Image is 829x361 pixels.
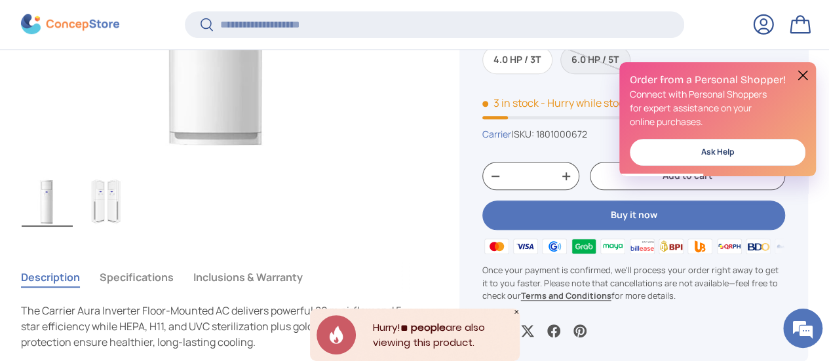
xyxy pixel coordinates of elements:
p: Connect with Personal Shoppers for expert assistance on your online purchases. [630,87,805,128]
img: ConcepStore [21,14,119,35]
textarea: Type your message and hit 'Enter' [7,230,250,276]
a: Ask Help [630,139,805,166]
span: 3 in stock [482,96,539,110]
div: Close [513,309,520,315]
div: Chat with us now [68,73,220,90]
img: ubp [685,237,714,256]
span: We're online! [76,101,181,233]
a: Carrier [482,128,511,140]
span: | [511,128,587,140]
img: carrier-3-0-tr-xfv-premium-floorstanding-closed-swing-single-unit-full-view-concepstore [22,174,73,227]
img: master [482,237,511,256]
span: 1801000672 [536,128,587,140]
img: grabpay [569,237,598,256]
p: - Hurry while stocks last! [541,96,658,110]
span: The Carrier Aura Inverter Floor-Mounted AC delivers powerful 20 m airflow and 5-star efficiency w... [21,303,406,349]
a: Terms and Conditions [521,290,611,301]
label: Sold out [560,46,630,74]
img: maya [598,237,627,256]
button: Description [21,262,80,292]
img: qrph [715,237,744,256]
button: Add to cart [590,162,785,190]
h2: Order from a Personal Shopper! [630,73,805,87]
p: Once your payment is confirmed, we'll process your order right away to get it to you faster. Plea... [482,265,785,303]
img: bdo [744,237,773,256]
img: bpi [657,237,685,256]
div: Minimize live chat window [215,7,246,38]
img: billease [627,237,656,256]
button: Inclusions & Warranty [193,262,303,292]
button: Buy it now [482,200,785,230]
span: SKU: [514,128,534,140]
button: Specifications [100,262,174,292]
img: metrobank [773,237,801,256]
img: visa [511,237,540,256]
img: gcash [540,237,569,256]
img: carrier-3-0-tr-xfv-premium-floorstanding-closed-swing-twin-unit-full-view-concepstore [82,174,133,227]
